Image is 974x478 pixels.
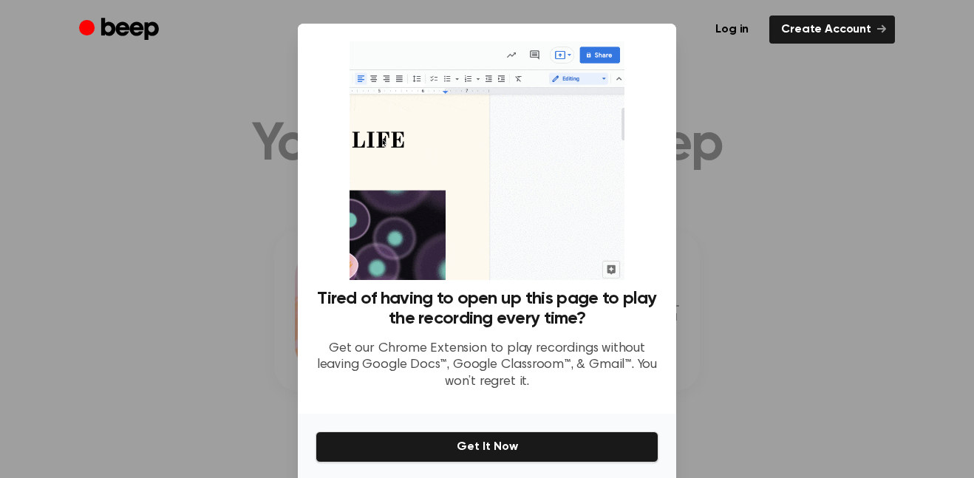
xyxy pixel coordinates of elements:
[350,41,624,280] img: Beep extension in action
[316,341,658,391] p: Get our Chrome Extension to play recordings without leaving Google Docs™, Google Classroom™, & Gm...
[316,431,658,462] button: Get It Now
[704,16,760,44] a: Log in
[316,289,658,329] h3: Tired of having to open up this page to play the recording every time?
[769,16,895,44] a: Create Account
[79,16,163,44] a: Beep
